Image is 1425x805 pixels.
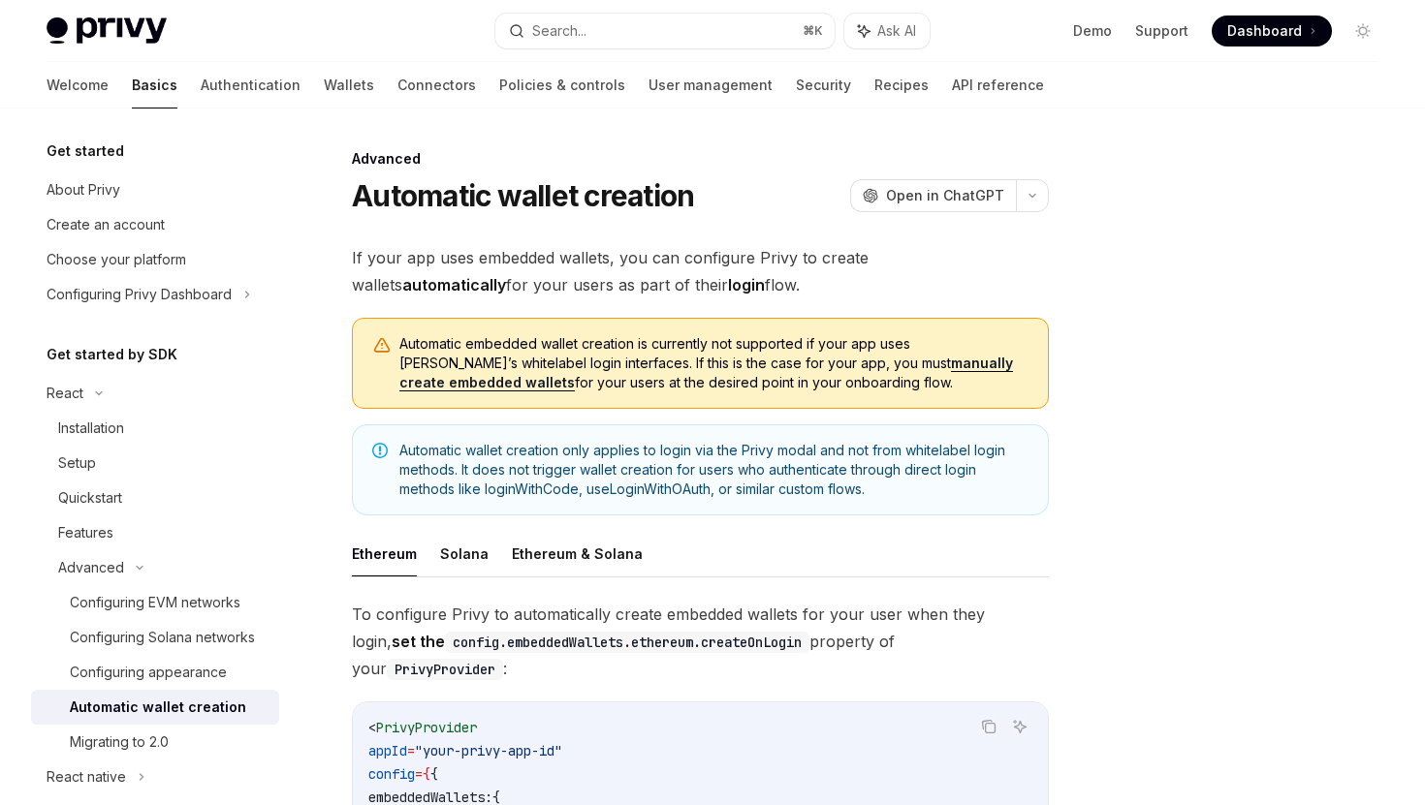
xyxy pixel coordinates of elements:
a: Configuring appearance [31,655,279,690]
button: Ask AI [844,14,930,48]
button: Ethereum & Solana [512,531,643,576]
a: Authentication [201,62,301,108]
span: config [368,765,415,783]
svg: Note [372,443,388,458]
div: Create an account [47,213,165,236]
span: = [407,742,415,759]
svg: Warning [372,336,392,356]
button: Copy the contents from the code block [976,714,1001,739]
div: Automatic wallet creation [70,696,246,719]
code: config.embeddedWallets.ethereum.createOnLogin [445,632,809,653]
a: User management [649,62,773,108]
a: Automatic wallet creation [31,690,279,725]
span: "your-privy-app-id" [415,742,562,759]
div: Installation [58,417,124,440]
div: Features [58,521,113,544]
button: Search...⌘K [495,14,834,48]
h1: Automatic wallet creation [352,178,694,213]
img: light logo [47,17,167,45]
div: React [47,382,83,405]
strong: login [728,275,765,294]
div: Configuring EVM networks [70,591,240,614]
div: Configuring appearance [70,661,227,684]
button: Open in ChatGPT [850,179,1016,212]
button: Solana [440,531,489,576]
a: Support [1135,21,1188,41]
a: Create an account [31,207,279,242]
a: Setup [31,446,279,480]
a: Configuring EVM networks [31,585,279,620]
div: Setup [58,451,96,475]
h5: Get started [47,139,124,163]
div: Choose your platform [47,248,186,271]
span: PrivyProvider [376,719,477,736]
a: Connectors [397,62,476,108]
span: = [415,765,423,783]
span: Ask AI [877,21,916,41]
a: Installation [31,411,279,446]
strong: automatically [402,275,506,294]
strong: set the [392,632,809,651]
div: React native [47,765,126,789]
a: API reference [952,62,1044,108]
button: Toggle dark mode [1347,15,1378,46]
h5: Get started by SDK [47,343,177,366]
a: Dashboard [1212,15,1332,46]
a: Configuring Solana networks [31,620,279,655]
span: { [423,765,430,783]
a: Security [796,62,851,108]
div: Quickstart [58,486,122,510]
span: Open in ChatGPT [886,186,1004,205]
div: Advanced [58,556,124,579]
span: { [430,765,438,783]
span: Automatic wallet creation only applies to login via the Privy modal and not from whitelabel login... [399,441,1029,499]
div: About Privy [47,178,120,201]
a: Demo [1073,21,1112,41]
a: Welcome [47,62,109,108]
span: Automatic embedded wallet creation is currently not supported if your app uses [PERSON_NAME]’s wh... [399,334,1029,392]
span: To configure Privy to automatically create embedded wallets for your user when they login, proper... [352,601,1049,682]
a: Recipes [874,62,929,108]
a: Features [31,515,279,550]
div: Search... [532,19,586,43]
span: Dashboard [1227,21,1302,41]
a: Migrating to 2.0 [31,725,279,759]
button: Ethereum [352,531,417,576]
span: < [368,719,376,736]
a: Choose your platform [31,242,279,277]
button: Ask AI [1007,714,1032,739]
div: Advanced [352,149,1049,169]
span: appId [368,742,407,759]
a: Quickstart [31,480,279,515]
code: PrivyProvider [387,659,503,680]
span: ⌘ K [803,23,823,39]
div: Configuring Privy Dashboard [47,283,232,306]
div: Configuring Solana networks [70,626,255,649]
a: About Privy [31,172,279,207]
a: Wallets [324,62,374,108]
span: If your app uses embedded wallets, you can configure Privy to create wallets for your users as pa... [352,244,1049,298]
a: Policies & controls [499,62,625,108]
a: Basics [132,62,177,108]
div: Migrating to 2.0 [70,730,169,754]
